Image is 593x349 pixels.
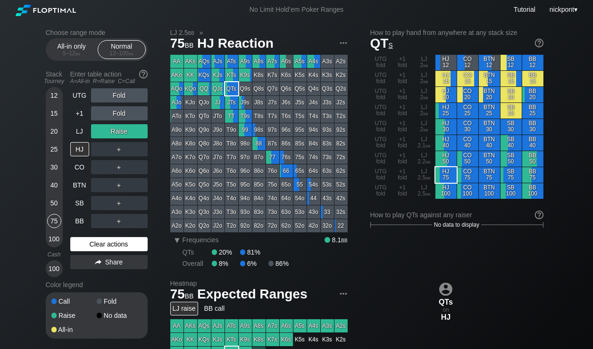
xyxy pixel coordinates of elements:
[211,123,225,136] div: J9o
[184,151,197,164] div: K7o
[501,183,522,199] div: SB 100
[184,123,197,136] div: K9o
[170,55,184,68] div: AA
[414,135,435,151] div: LJ 2.1
[435,119,457,135] div: HJ 30
[370,211,543,219] div: How to play QTs against any raiser
[522,151,543,167] div: BB 50
[211,68,225,82] div: KJs
[370,87,392,102] div: UTG fold
[225,205,238,219] div: T3o
[501,87,522,102] div: SB 20
[423,94,428,101] span: bb
[293,110,307,123] div: T5s
[47,124,61,138] div: 20
[184,164,197,178] div: K6o
[91,178,148,192] div: ＋
[91,196,148,210] div: ＋
[307,205,320,219] div: 43o
[70,124,89,138] div: LJ
[457,151,478,167] div: CO 50
[370,36,393,51] span: QT
[423,62,428,68] span: bb
[185,39,194,50] span: bb
[334,68,348,82] div: K2s
[239,123,252,136] div: 99
[169,28,196,37] span: LJ 2.5
[501,55,522,70] div: SB 12
[211,151,225,164] div: J7o
[266,164,279,178] div: 76o
[334,123,348,136] div: 92s
[321,151,334,164] div: 73s
[50,41,93,59] div: All-in only
[252,55,266,68] div: A8s
[435,55,457,70] div: HJ 12
[321,68,334,82] div: K3s
[370,29,543,36] h2: How to play hand from anywhere at any stack size
[170,178,184,191] div: A5o
[321,123,334,136] div: 93s
[457,167,478,183] div: CO 75
[51,312,97,319] div: Raise
[370,167,392,183] div: UTG fold
[414,87,435,102] div: LJ 2
[293,123,307,136] div: 95s
[307,164,320,178] div: 64s
[534,38,544,48] img: help.32db89a4.svg
[252,96,266,109] div: J8s
[522,55,543,70] div: BB 12
[457,55,478,70] div: CO 12
[435,183,457,199] div: HJ 100
[501,135,522,151] div: SB 40
[252,137,266,150] div: 88
[522,71,543,86] div: BB 15
[51,326,97,333] div: All-in
[334,137,348,150] div: 82s
[293,164,307,178] div: 65s
[266,110,279,123] div: T7s
[170,96,184,109] div: AJo
[388,39,393,50] span: s
[266,123,279,136] div: 97s
[293,205,307,219] div: 53o
[239,55,252,68] div: A9s
[70,142,89,156] div: HJ
[280,55,293,68] div: A6s
[321,164,334,178] div: 63s
[211,178,225,191] div: J5o
[370,103,392,119] div: UTG fold
[225,110,238,123] div: TT
[293,151,307,164] div: 75s
[170,151,184,164] div: A7o
[52,50,92,57] div: 5 – 12
[252,110,266,123] div: T8s
[392,87,413,102] div: +1 fold
[239,110,252,123] div: T9s
[225,164,238,178] div: T6o
[321,192,334,205] div: 43s
[70,178,89,192] div: BTN
[75,50,81,57] span: bb
[47,232,61,246] div: 100
[91,124,148,138] div: Raise
[414,167,435,183] div: LJ 2.5
[501,151,522,167] div: SB 50
[252,151,266,164] div: 87o
[414,151,435,167] div: LJ 2.2
[252,123,266,136] div: 98s
[435,135,457,151] div: HJ 40
[479,167,500,183] div: BTN 75
[414,183,435,199] div: LJ 2.5
[338,289,349,299] img: ellipsis.fd386fe8.svg
[426,158,431,165] span: bb
[280,192,293,205] div: 64o
[370,55,392,70] div: UTG fold
[225,68,238,82] div: KTs
[47,88,61,102] div: 12
[51,298,97,305] div: Call
[370,135,392,151] div: UTG fold
[196,36,275,52] span: HJ Reaction
[392,151,413,167] div: +1 fold
[334,110,348,123] div: T2s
